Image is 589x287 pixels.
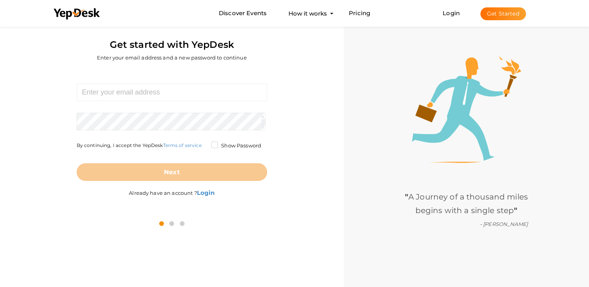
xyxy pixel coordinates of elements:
a: Pricing [349,6,370,21]
img: step1-illustration.png [412,56,521,163]
button: How it works [286,6,329,21]
label: Show Password [211,142,261,150]
b: " [514,206,517,215]
a: Terms of service [163,142,201,148]
b: Next [164,168,180,176]
a: Discover Events [219,6,267,21]
input: Enter your email address [77,84,267,101]
b: Login [197,189,215,196]
label: By continuing, I accept the YepDesk [77,142,202,149]
span: A Journey of a thousand miles begins with a single step [405,192,528,215]
button: Get Started [480,7,526,20]
b: " [405,192,408,201]
i: - [PERSON_NAME] [480,221,528,227]
a: Login [443,9,460,17]
label: Get started with YepDesk [110,37,234,52]
label: Already have an account ? [129,181,215,197]
label: Enter your email address and a new password to continue [97,54,247,61]
button: Next [77,163,267,181]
